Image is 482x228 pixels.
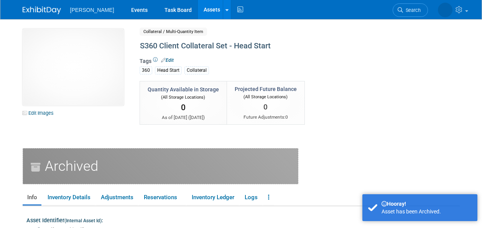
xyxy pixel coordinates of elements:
img: ExhibitDay [23,7,61,14]
small: (Internal Asset Id) [64,218,102,223]
a: Inventory Ledger [187,191,239,204]
div: Asset Identifier : [26,215,466,224]
div: Head Start [155,66,182,74]
a: Search [393,3,428,17]
span: [DATE] [190,115,203,120]
img: Amber Vincent [438,3,452,17]
div: (All Storage Locations) [148,93,219,101]
span: Collateral / Multi-Quantity Item [140,28,207,36]
div: As of [DATE] ( ) [148,114,219,121]
a: Inventory Details [43,191,95,204]
div: (All Storage Locations) [235,93,297,100]
a: Edit Images [23,108,57,118]
div: Projected Future Balance [235,85,297,93]
div: S360 Client Collateral Set - Head Start [137,39,427,53]
div: Quantity Available in Storage [148,86,219,93]
span: Search [403,7,421,13]
div: Hooray! [382,200,472,208]
div: Archived [23,148,298,184]
a: Reservations [139,191,186,204]
span: 0 [263,102,268,111]
a: Edit [161,58,174,63]
div: Future Adjustments: [235,114,297,121]
span: 0 [285,114,288,120]
img: View Images [23,29,124,106]
span: 0 [181,103,186,112]
a: Logs [240,191,262,204]
div: Asset has been Archived. [382,208,472,215]
a: Info [23,191,41,204]
a: Adjustments [96,191,138,204]
span: [PERSON_NAME] [70,7,114,13]
div: 360 [140,66,152,74]
div: Collateral [184,66,209,74]
div: Tags [140,57,427,79]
